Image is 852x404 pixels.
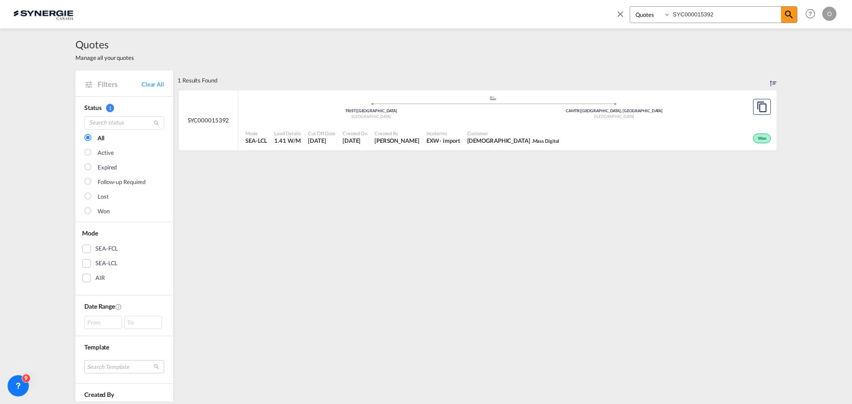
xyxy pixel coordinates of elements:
[615,6,630,27] span: icon-close
[308,137,335,145] span: 10 Oct 2025
[426,137,460,145] div: EXW import
[345,108,397,113] span: TRIST [GEOGRAPHIC_DATA]
[84,391,114,398] span: Created By
[75,37,134,51] span: Quotes
[124,316,162,329] div: To
[822,7,836,21] div: O
[274,130,301,137] span: Load Details
[770,71,777,90] div: Sort by: Created On
[98,79,142,89] span: Filters
[98,178,146,187] div: Follow-up Required
[343,137,367,145] span: 10 Oct 2025
[82,244,166,253] md-checkbox: SEA-FCL
[245,130,267,137] span: Mode
[84,316,164,329] span: From To
[757,102,767,112] md-icon: assets/icons/custom/copyQuote.svg
[784,9,794,20] md-icon: icon-magnify
[84,116,164,129] input: Search status
[13,4,73,24] img: 1f56c880d42311ef80fc7dca854c8e59.png
[356,108,357,113] span: |
[615,9,625,19] md-icon: icon-close
[343,130,367,137] span: Created On
[671,7,781,22] input: Enter Quotation Number
[82,259,166,268] md-checkbox: SEA-LCL
[84,316,122,329] div: From
[153,120,160,126] md-icon: icon-magnify
[467,130,560,137] span: Customer
[188,116,229,124] span: SYC000015392
[84,343,109,351] span: Template
[274,137,300,144] span: 1.41 W/M
[98,192,109,201] div: Lost
[753,99,771,115] button: Copy Quote
[533,138,560,144] span: Mass Digital
[488,96,498,100] md-icon: assets/icons/custom/ship-fill.svg
[351,114,391,119] span: [GEOGRAPHIC_DATA]
[82,274,166,282] md-checkbox: AIR
[781,7,797,23] span: icon-magnify
[75,54,134,62] span: Manage all your quotes
[375,137,419,145] span: Daniel Dico
[95,259,118,268] div: SEA-LCL
[375,130,419,137] span: Created By
[753,133,771,143] div: Won
[245,137,267,145] span: SEA-LCL
[84,104,101,111] span: Status
[82,229,98,237] span: Mode
[142,80,164,88] a: Clear All
[580,108,581,113] span: |
[439,137,460,145] div: - import
[95,274,105,282] div: AIR
[308,130,335,137] span: Cut Off Date
[84,302,115,310] span: Date Range
[98,149,114,157] div: Active
[95,244,118,253] div: SEA-FCL
[803,6,822,22] div: Help
[758,136,769,142] span: Won
[179,90,777,151] div: SYC000015392 assets/icons/custom/ship-fill.svgassets/icons/custom/roll-o-plane.svgOriginIstanbul ...
[98,207,110,216] div: Won
[426,137,440,145] div: EXW
[106,104,114,112] span: 1
[594,114,634,119] span: [GEOGRAPHIC_DATA]
[426,130,460,137] span: Incoterms
[467,137,560,145] span: Christian . Mass Digital
[177,71,217,90] div: 1 Results Found
[84,103,164,112] div: Status 1
[566,108,663,113] span: CAMTR [GEOGRAPHIC_DATA], [GEOGRAPHIC_DATA]
[98,163,117,172] div: Expired
[115,303,122,310] md-icon: Created On
[803,6,818,21] span: Help
[98,134,104,143] div: All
